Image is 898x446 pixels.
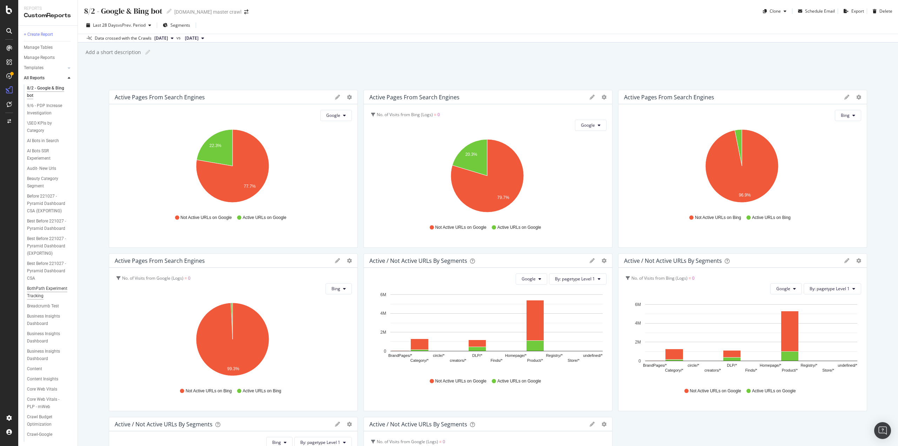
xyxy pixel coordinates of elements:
[856,95,861,100] div: gear
[27,386,57,393] div: Core Web Vitals
[209,143,221,148] text: 22.3%
[27,375,73,383] a: Content Insights
[27,175,73,190] a: Beauty Category Segment
[380,330,386,335] text: 2M
[109,253,358,411] div: Active pages from Search EnginesgeargearNo. of Visits from Google (Logs) = 0BingA chart.Not Activ...
[856,258,861,263] div: gear
[704,368,721,372] text: creators/*
[115,300,350,381] svg: A chart.
[27,386,73,393] a: Core Web Vitals
[602,95,607,100] div: gear
[635,321,641,326] text: 4M
[24,54,55,61] div: Manage Reports
[27,147,67,162] div: AI Bots SSR Experiement
[689,275,691,281] span: =
[635,302,641,307] text: 6M
[347,95,352,100] div: gear
[160,20,193,31] button: Segments
[115,94,205,101] div: Active pages from Search Engines
[369,421,467,428] div: Active / Not Active URLs by Segments
[27,302,59,310] div: Breadcrumb Test
[782,368,798,372] text: Product/*
[745,368,757,372] text: Finds/*
[369,290,605,372] svg: A chart.
[624,127,860,208] div: A chart.
[244,184,256,189] text: 77.7%
[27,313,67,327] div: Business Insights Dashboard
[181,215,232,221] span: Not Active URLs on Google
[27,413,67,428] div: Crawl Budget Optimization
[450,358,467,362] text: creators/*
[24,6,72,12] div: Reports
[631,275,688,281] span: No. of Visits from Bing (Logs)
[27,137,73,145] a: AI Bots in Search
[835,110,861,121] button: Bing
[635,340,641,345] text: 2M
[115,127,350,208] div: A chart.
[347,422,352,427] div: gear
[186,388,232,394] span: Not Active URLs on Bing
[377,112,433,118] span: No. of Visits from Bing (Logs)
[109,90,358,248] div: Active pages from Search EnginesgeargearGoogleA chart.Not Active URLs on GoogleActive URLs on Google
[24,54,73,61] a: Manage Reports
[874,422,891,439] div: Open Intercom Messenger
[690,388,741,394] span: Not Active URLs on Google
[618,253,867,411] div: Active / Not Active URLs by SegmentsgeargearNo. of Visits from Bing (Logs) = 0GoogleBy: pagetype ...
[841,6,864,17] button: Export
[434,112,436,118] span: =
[27,175,67,190] div: Beauty Category Segment
[24,74,66,82] a: All Reports
[27,165,56,172] div: Audit- New Urls
[435,225,487,231] span: Not Active URLs on Google
[27,85,66,99] div: 8/2 - Google & Bing bot
[505,353,527,358] text: Homepage/*
[27,120,66,134] div: \SEO KPIs by Category
[272,439,281,445] span: Bing
[380,292,386,297] text: 6M
[170,22,190,28] span: Segments
[27,193,73,215] a: Before 221027 - Pyramid Dashboard CSA (EXPORTING)
[188,275,190,281] span: 0
[369,94,460,101] div: Active pages from Search Engines
[727,363,737,367] text: DLP/*
[568,358,579,362] text: Store/*
[804,283,861,294] button: By: pagetype Level 1
[154,35,168,41] span: 2025 Sep. 8th
[185,275,187,281] span: =
[369,257,467,264] div: Active / Not Active URLs by Segments
[24,44,73,51] a: Manage Tables
[879,8,892,14] div: Delete
[27,396,68,411] div: Core Web Vitals - PLP - mWeb
[27,165,73,172] a: Audit- New Urls
[27,431,73,438] a: Crawl-Google
[624,300,860,381] svg: A chart.
[27,235,73,257] a: Best Before 221027 - Pyramid Dashboard (EXPORTING)
[380,311,386,316] text: 4M
[388,353,413,358] text: BrandPages/*
[27,102,68,117] div: 9/6 - PDP Increase Investigation
[27,285,68,300] div: BothPath Experiment Tracking
[118,22,146,28] span: vs Prev. Period
[27,285,73,300] a: BothPath Experiment Tracking
[227,366,239,371] text: 99.3%
[870,6,892,17] button: Delete
[805,8,835,14] div: Schedule Email
[410,358,429,362] text: Category/*
[27,102,73,117] a: 9/6 - PDP Increase Investigation
[602,422,607,427] div: gear
[27,330,73,345] a: Business Insights Dashboard
[27,260,73,282] a: Best Before 221027 - Pyramid Dashboard CSA
[27,365,73,373] a: Content
[369,137,605,218] div: A chart.
[243,388,281,394] span: Active URLs on Bing
[760,363,782,367] text: Homepage/*
[347,258,352,263] div: gear
[624,94,714,101] div: Active pages from Search Engines
[546,353,563,358] text: Registry/*
[435,378,487,384] span: Not Active URLs on Google
[27,218,69,232] div: Best Before 221027 - Pyramid Dashboard
[384,349,386,354] text: 0
[27,260,69,282] div: Best Before 221027 - Pyramid Dashboard CSA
